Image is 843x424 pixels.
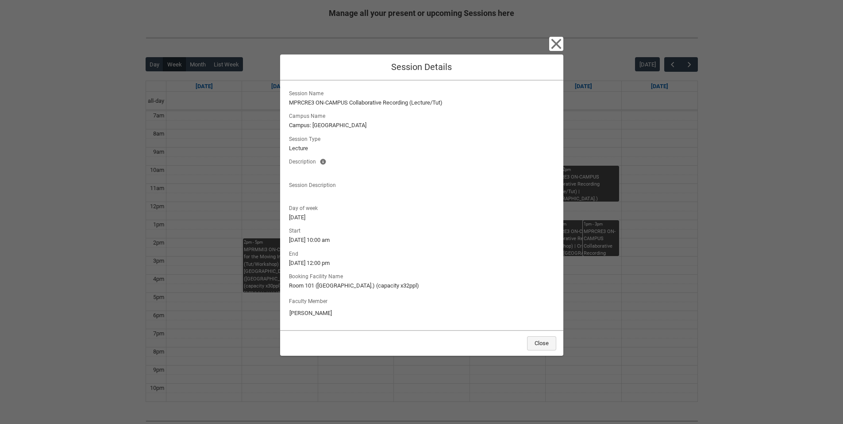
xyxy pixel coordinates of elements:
span: Booking Facility Name [289,271,346,280]
span: Day of week [289,202,321,212]
span: Session Description [289,179,339,189]
lightning-formatted-text: [DATE] [289,213,554,222]
label: Faculty Member [289,296,331,305]
span: Start [289,225,304,235]
span: Campus Name [289,110,329,120]
lightning-formatted-text: [DATE] 10:00 am [289,236,554,245]
lightning-formatted-text: Campus: [GEOGRAPHIC_DATA] [289,121,554,130]
span: Session Name [289,88,327,97]
button: Close [549,37,563,51]
span: End [289,248,302,258]
lightning-formatted-text: [DATE] 12:00 pm [289,259,554,268]
button: Close [527,336,556,350]
lightning-formatted-text: MPRCRE3 ON-CAMPUS Collaborative Recording (Lecture/Tut) [289,98,554,107]
lightning-formatted-text: Room 101 ([GEOGRAPHIC_DATA].) (capacity x32ppl) [289,281,554,290]
span: Description [289,156,319,166]
lightning-formatted-text: Lecture [289,144,554,153]
span: Session Details [391,62,452,72]
span: Session Type [289,133,324,143]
